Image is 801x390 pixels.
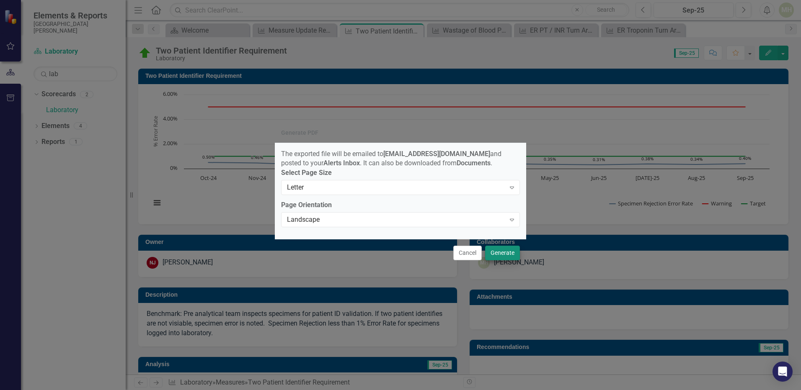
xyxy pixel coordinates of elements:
strong: Alerts Inbox [323,159,360,167]
span: The exported file will be emailed to and posted to your . It can also be downloaded from . [281,150,501,167]
div: Letter [287,183,505,192]
strong: [EMAIL_ADDRESS][DOMAIN_NAME] [383,150,490,158]
button: Cancel [453,246,482,260]
label: Page Orientation [281,200,520,210]
label: Select Page Size [281,168,520,178]
div: Landscape [287,215,505,225]
button: Generate [485,246,520,260]
div: Open Intercom Messenger [773,362,793,382]
div: Generate PDF [281,130,318,136]
strong: Documents [457,159,491,167]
